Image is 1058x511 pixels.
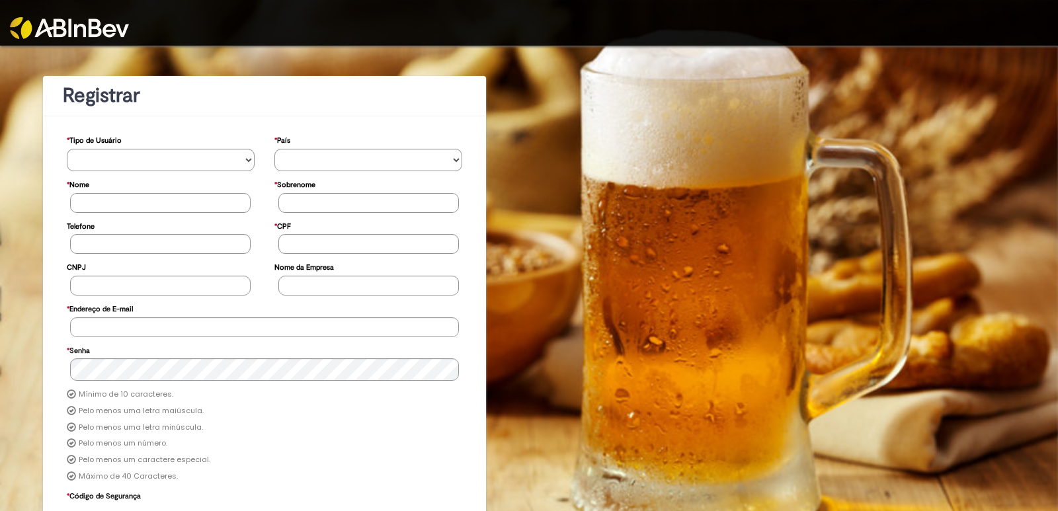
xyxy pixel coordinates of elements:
label: Pelo menos um caractere especial. [79,455,210,465]
label: Código de Segurança [67,485,141,504]
label: CNPJ [67,256,86,276]
label: CPF [274,216,291,235]
label: Máximo de 40 Caracteres. [79,471,178,482]
label: Endereço de E-mail [67,298,133,317]
label: Tipo de Usuário [67,130,122,149]
label: Sobrenome [274,174,315,193]
label: País [274,130,290,149]
label: Nome da Empresa [274,256,334,276]
label: Nome [67,174,89,193]
label: Senha [67,340,90,359]
label: Telefone [67,216,95,235]
label: Pelo menos um número. [79,438,167,449]
img: ABInbev-white.png [10,17,129,39]
label: Pelo menos uma letra maiúscula. [79,406,204,416]
h1: Registrar [63,85,466,106]
label: Mínimo de 10 caracteres. [79,389,173,400]
label: Pelo menos uma letra minúscula. [79,422,203,433]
